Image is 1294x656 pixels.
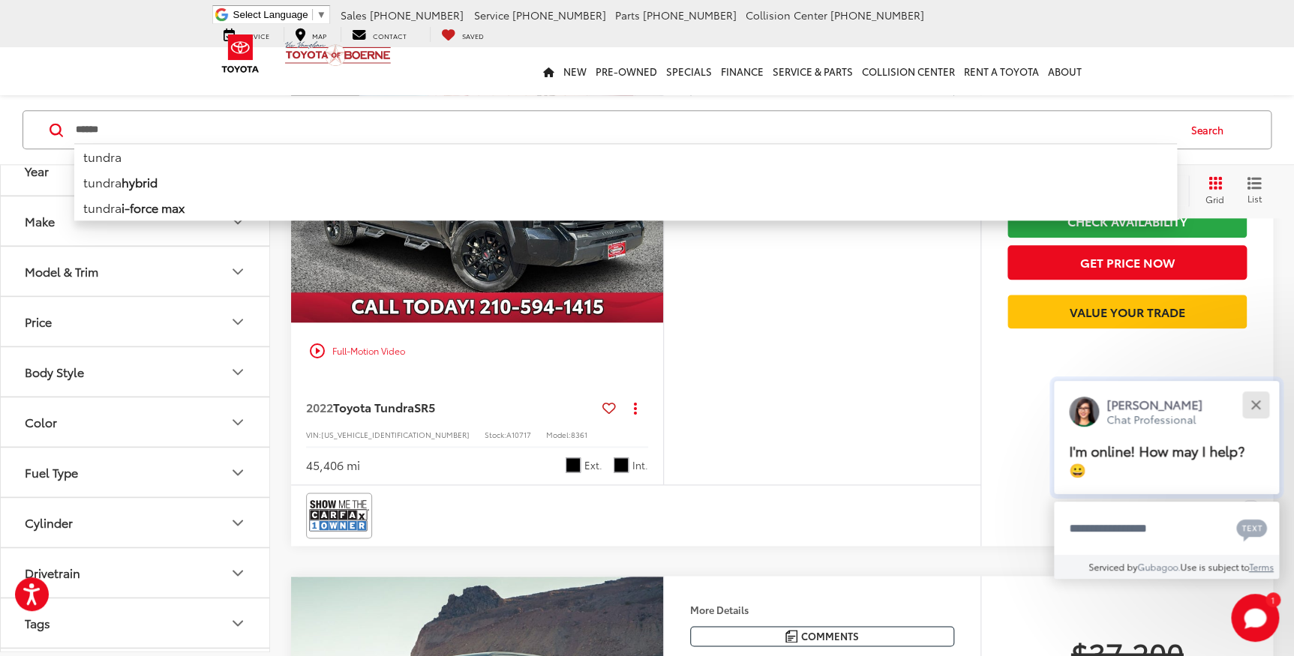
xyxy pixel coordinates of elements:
[25,365,84,379] div: Body Style
[25,566,80,580] div: Drivetrain
[801,629,859,643] span: Comments
[746,7,827,22] span: Collision Center
[1188,175,1235,205] button: Grid View
[74,143,1177,169] li: tundra
[1043,47,1086,95] a: About
[212,27,281,42] a: Service
[1106,396,1202,412] p: [PERSON_NAME]
[830,7,924,22] span: [PHONE_NUMBER]
[1,599,271,648] button: TagsTags
[25,616,50,631] div: Tags
[25,466,78,480] div: Fuel Type
[212,29,269,78] img: Toyota
[634,402,637,414] span: dropdown dots
[1054,381,1279,579] div: Close[PERSON_NAME]Chat ProfessionalI'm online! How may I help? 😀Type your messageChat with SMSSen...
[309,496,369,535] img: CarFax One Owner
[512,7,606,22] span: [PHONE_NUMBER]
[229,463,247,481] div: Fuel Type
[1,398,271,447] button: ColorColor
[317,9,326,20] span: ▼
[306,429,321,440] span: VIN:
[74,112,1177,148] input: Search by Make, Model, or Keyword
[506,429,531,440] span: A10717
[312,9,313,20] span: ​
[559,47,591,95] a: New
[284,27,338,42] a: Map
[306,398,333,415] span: 2022
[1,549,271,598] button: DrivetrainDrivetrain
[122,173,158,190] b: hybrid
[1007,245,1247,279] button: Get Price Now
[584,458,602,472] span: Ext.
[643,7,737,22] span: [PHONE_NUMBER]
[306,399,596,415] a: 2022Toyota TundraSR5
[716,47,768,95] a: Finance
[414,398,435,415] span: SR5
[1069,441,1244,479] span: I'm online! How may I help? 😀
[1232,511,1271,545] button: Chat with SMS
[1205,193,1224,205] span: Grid
[25,315,52,329] div: Price
[1231,594,1279,642] button: Toggle Chat Window
[1,147,271,196] button: YearYear
[321,429,470,440] span: [US_VEHICLE_IDENTIFICATION_NUMBER]
[1007,204,1247,238] a: Check Availability
[1054,502,1279,556] textarea: Type your message
[233,9,308,20] span: Select Language
[1106,412,1202,427] p: Chat Professional
[1239,388,1271,421] button: Close
[662,47,716,95] a: Specials
[74,169,1177,195] li: tundra
[122,199,185,216] b: i-force max
[632,458,648,472] span: Int.
[341,7,367,22] span: Sales
[229,212,247,230] div: Make
[229,614,247,632] div: Tags
[959,47,1043,95] a: Rent a Toyota
[462,31,484,40] span: Saved
[229,262,247,280] div: Model & Trim
[1,499,271,547] button: CylinderCylinder
[229,363,247,381] div: Body Style
[229,564,247,582] div: Drivetrain
[25,214,55,229] div: Make
[25,164,49,178] div: Year
[25,265,98,279] div: Model & Trim
[614,457,629,472] span: Black
[1247,192,1262,205] span: List
[370,7,464,22] span: [PHONE_NUMBER]
[1,348,271,397] button: Body StyleBody Style
[229,313,247,331] div: Price
[546,429,571,440] span: Model:
[539,47,559,95] a: Home
[1,298,271,346] button: PricePrice
[622,394,648,421] button: Actions
[1249,560,1274,573] a: Terms
[306,457,360,474] div: 45,406 mi
[1236,517,1267,541] svg: Text
[566,457,581,472] span: Black
[474,7,509,22] span: Service
[25,415,57,430] div: Color
[785,630,797,643] img: Comments
[571,429,587,440] span: 8361
[1271,596,1274,603] span: 1
[74,195,1177,220] li: tundra
[1088,560,1137,573] span: Serviced by
[1007,295,1247,328] a: Value Your Trade
[1231,594,1279,642] svg: Start Chat
[1137,560,1180,573] a: Gubagoo.
[857,47,959,95] a: Collision Center
[615,7,640,22] span: Parts
[233,9,326,20] a: Select Language​
[1,448,271,497] button: Fuel TypeFuel Type
[1235,175,1273,205] button: List View
[690,604,954,615] h4: More Details
[430,27,495,42] a: My Saved Vehicles
[1177,111,1245,148] button: Search
[284,40,392,67] img: Vic Vaughan Toyota of Boerne
[690,626,954,646] button: Comments
[768,47,857,95] a: Service & Parts: Opens in a new tab
[229,514,247,532] div: Cylinder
